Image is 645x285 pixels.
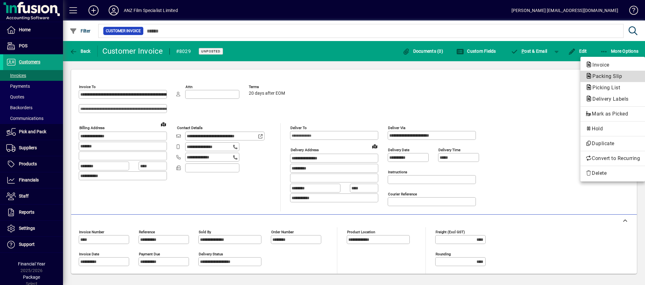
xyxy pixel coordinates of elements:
span: Picking List [585,85,623,91]
span: Convert to Recurring [585,155,640,162]
span: Invoice [585,62,613,68]
span: Hold [585,125,640,133]
span: Packing Slip [585,73,625,79]
span: Delete [585,169,640,177]
span: Mark as Picked [585,110,640,118]
span: Delivery Labels [585,96,632,102]
span: Duplicate [585,140,640,147]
